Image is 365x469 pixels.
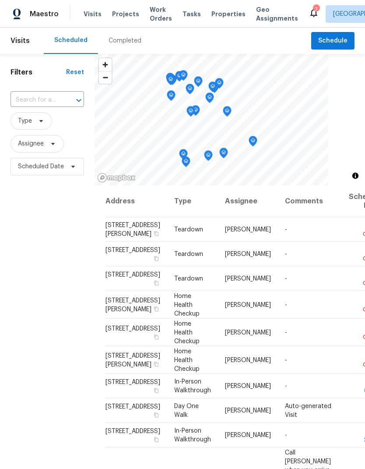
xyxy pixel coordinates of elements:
span: Type [18,117,32,125]
button: Copy Address [152,255,160,263]
button: Open [73,94,85,107]
button: Copy Address [152,279,160,287]
span: [STREET_ADDRESS] [105,379,160,385]
span: Home Health Checkup [174,293,200,316]
button: Copy Address [152,230,160,238]
div: Map marker [186,84,194,97]
div: Map marker [186,106,195,120]
div: Scheduled [54,36,88,45]
span: Teardown [174,251,203,257]
span: - [285,357,287,363]
div: Map marker [194,76,203,90]
a: Mapbox homepage [97,173,136,183]
span: Projects [112,10,139,18]
span: [PERSON_NAME] [225,383,271,389]
div: Map marker [166,73,175,86]
span: [PERSON_NAME] [225,432,271,438]
span: [PERSON_NAME] [225,302,271,308]
div: Map marker [175,71,184,85]
button: Copy Address [152,305,160,313]
div: Map marker [167,90,175,104]
span: Home Health Checkup [174,348,200,372]
span: Day One Walk [174,403,199,418]
span: [PERSON_NAME] [225,227,271,233]
span: [PERSON_NAME] [225,329,271,335]
div: Map marker [182,156,190,170]
span: - [285,302,287,308]
span: Home Health Checkup [174,320,200,344]
span: Teardown [174,276,203,282]
h1: Filters [11,68,66,77]
button: Zoom in [99,58,112,71]
div: 7 [313,5,319,14]
span: Maestro [30,10,59,18]
th: Address [105,185,167,217]
span: [PERSON_NAME] [225,357,271,363]
span: - [285,432,287,438]
span: - [285,227,287,233]
th: Type [167,185,218,217]
div: Map marker [208,82,217,95]
div: Map marker [204,150,213,164]
span: Scheduled Date [18,162,64,171]
div: Map marker [191,105,200,119]
span: Tasks [182,11,201,17]
span: [PERSON_NAME] [225,251,271,257]
div: Map marker [223,106,232,120]
span: Geo Assignments [256,5,298,23]
span: [STREET_ADDRESS] [105,428,160,434]
span: Work Orders [150,5,172,23]
span: [PERSON_NAME] [225,408,271,414]
span: [STREET_ADDRESS][PERSON_NAME] [105,222,160,237]
button: Copy Address [152,436,160,444]
span: [STREET_ADDRESS][PERSON_NAME] [105,352,160,367]
th: Comments [278,185,342,217]
span: [PERSON_NAME] [225,276,271,282]
span: [STREET_ADDRESS] [105,404,160,410]
div: Map marker [166,75,175,88]
span: In-Person Walkthrough [174,428,211,443]
div: Reset [66,68,84,77]
span: Properties [211,10,246,18]
span: Assignee [18,139,44,148]
div: Map marker [219,148,228,161]
span: Schedule [318,36,347,46]
div: Map marker [215,78,224,92]
span: - [285,276,287,282]
div: Completed [109,36,141,45]
button: Copy Address [152,333,160,341]
div: Map marker [249,136,257,149]
span: Teardown [174,227,203,233]
button: Copy Address [152,411,160,419]
button: Copy Address [152,387,160,394]
span: - [285,329,287,335]
span: Auto-generated Visit [285,403,331,418]
button: Copy Address [152,360,160,368]
span: [STREET_ADDRESS] [105,247,160,253]
div: Map marker [205,92,214,106]
input: Search for an address... [11,93,60,107]
span: Toggle attribution [353,171,358,181]
button: Toggle attribution [350,171,361,181]
th: Assignee [218,185,278,217]
span: In-Person Walkthrough [174,379,211,394]
span: - [285,383,287,389]
span: - [285,251,287,257]
canvas: Map [95,54,328,185]
button: Schedule [311,32,354,50]
span: [STREET_ADDRESS] [105,272,160,278]
span: Visits [84,10,102,18]
span: [STREET_ADDRESS][PERSON_NAME] [105,297,160,312]
span: [STREET_ADDRESS] [105,325,160,331]
div: Map marker [179,70,188,84]
button: Zoom out [99,71,112,84]
div: Map marker [179,149,188,163]
span: Visits [11,31,30,50]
